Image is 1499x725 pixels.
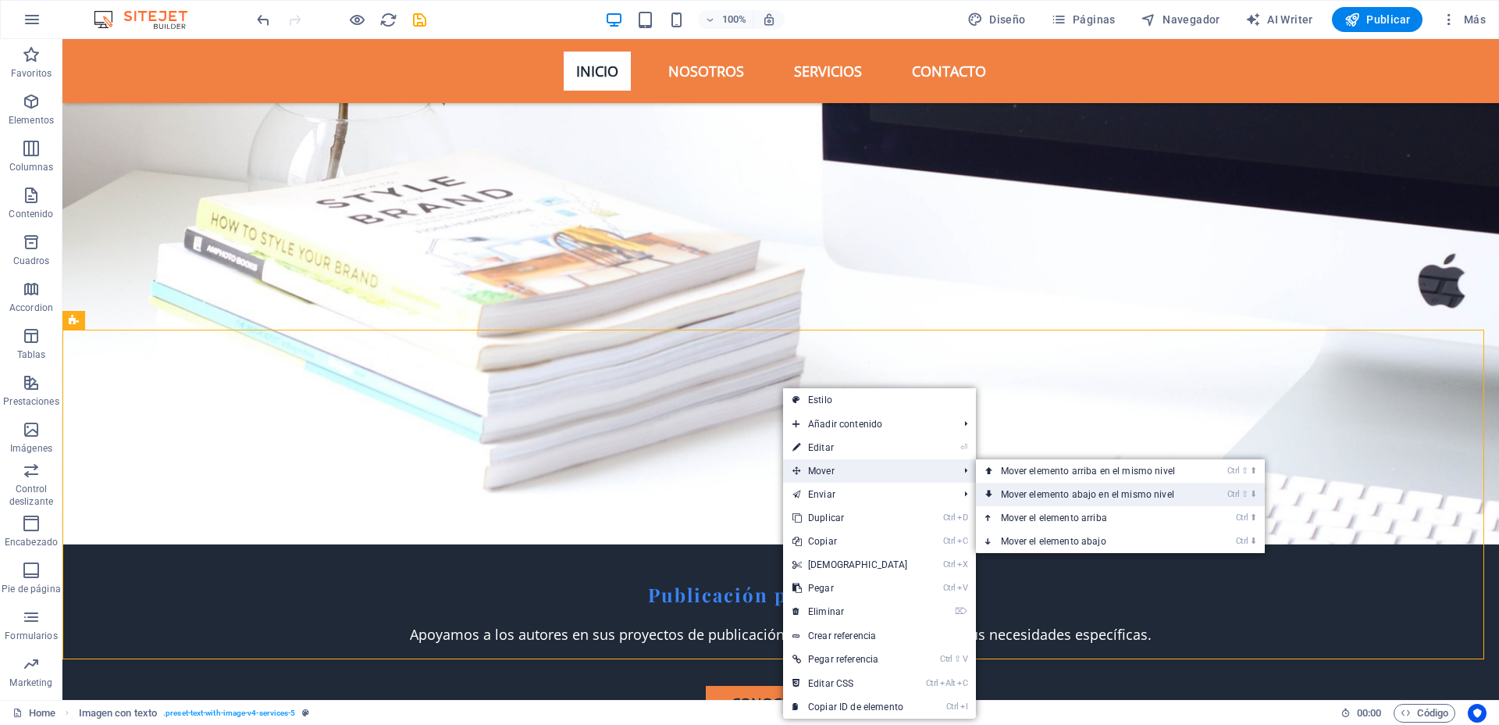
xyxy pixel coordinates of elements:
[762,12,776,27] i: Al redimensionar, ajustar el nivel de zoom automáticamente para ajustarse al dispositivo elegido.
[79,704,158,723] span: Haz clic para seleccionar y doble clic para editar
[12,704,55,723] a: Haz clic para cancelar la selección y doble clic para abrir páginas
[943,512,956,523] i: Ctrl
[961,7,1032,32] button: Diseño
[1241,489,1248,499] i: ⇧
[783,577,917,600] a: CtrlVPegar
[957,512,968,523] i: D
[783,695,917,719] a: CtrlICopiar ID de elemento
[783,483,952,506] a: Enviar
[1357,704,1381,723] span: 00 00
[11,67,52,80] p: Favoritos
[783,553,917,577] a: CtrlX[DEMOGRAPHIC_DATA]
[1332,7,1423,32] button: Publicar
[1227,466,1240,476] i: Ctrl
[5,630,57,642] p: Formularios
[967,12,1026,27] span: Diseño
[943,536,956,546] i: Ctrl
[976,506,1206,530] a: Ctrl⬆Mover el elemento arriba
[783,600,917,623] a: ⌦Eliminar
[10,442,52,455] p: Imágenes
[943,583,956,593] i: Ctrl
[1227,489,1240,499] i: Ctrl
[255,11,272,29] i: Deshacer: Duplicar elementos (Ctrl+Z)
[954,654,961,664] i: ⇧
[1250,512,1257,523] i: ⬆
[13,255,50,267] p: Cuadros
[2,583,60,595] p: Pie de página
[379,10,397,29] button: reload
[783,672,917,695] a: CtrlAltCEditar CSS
[1401,704,1448,723] span: Código
[1368,707,1370,719] span: :
[5,536,58,548] p: Encabezado
[783,412,952,436] span: Añadir contenido
[302,709,309,717] i: Este elemento es un preajuste personalizable
[1051,12,1116,27] span: Páginas
[926,678,938,688] i: Ctrl
[957,583,968,593] i: V
[940,654,952,664] i: Ctrl
[783,436,917,459] a: ⏎Editar
[1250,466,1257,476] i: ⬆
[79,704,309,723] nav: breadcrumb
[783,459,952,483] span: Mover
[1045,7,1122,32] button: Páginas
[9,161,54,173] p: Columnas
[1468,704,1487,723] button: Usercentrics
[976,530,1206,553] a: Ctrl⬇Mover el elemento abajo
[1344,12,1411,27] span: Publicar
[9,302,53,314] p: Accordion
[1250,489,1257,499] i: ⬇
[957,536,968,546] i: C
[17,348,46,361] p: Tablas
[698,10,753,29] button: 100%
[1236,512,1248,523] i: Ctrl
[783,506,917,530] a: CtrlDDuplicar
[976,483,1206,506] a: Ctrl⇧⬇Mover elemento abajo en el mismo nivel
[943,559,956,570] i: Ctrl
[961,7,1032,32] div: Diseño (Ctrl+Alt+Y)
[1394,704,1455,723] button: Código
[783,648,917,671] a: Ctrl⇧VPegar referencia
[946,702,959,712] i: Ctrl
[1435,7,1492,32] button: Más
[957,678,968,688] i: C
[957,559,968,570] i: X
[163,704,295,723] span: . preset-text-with-image-v4-services-5
[1441,12,1486,27] span: Más
[1341,704,1382,723] h6: Tiempo de la sesión
[1134,7,1227,32] button: Navegador
[90,10,207,29] img: Editor Logo
[976,459,1206,483] a: Ctrl⇧⬆Mover elemento arriba en el mismo nivel
[1236,536,1248,546] i: Ctrl
[783,624,976,648] a: Crear referencia
[410,10,429,29] button: save
[960,442,967,452] i: ⏎
[1141,12,1220,27] span: Navegador
[960,702,968,712] i: I
[783,388,976,412] a: Estilo
[1241,466,1248,476] i: ⇧
[411,11,429,29] i: Guardar (Ctrl+S)
[1250,536,1257,546] i: ⬇
[963,654,967,664] i: V
[254,10,272,29] button: undo
[9,114,54,127] p: Elementos
[9,208,53,220] p: Contenido
[9,677,52,689] p: Marketing
[940,678,956,688] i: Alt
[955,606,967,616] i: ⌦
[1239,7,1319,32] button: AI Writer
[1245,12,1313,27] span: AI Writer
[783,530,917,553] a: CtrlCCopiar
[721,10,746,29] h6: 100%
[3,395,59,408] p: Prestaciones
